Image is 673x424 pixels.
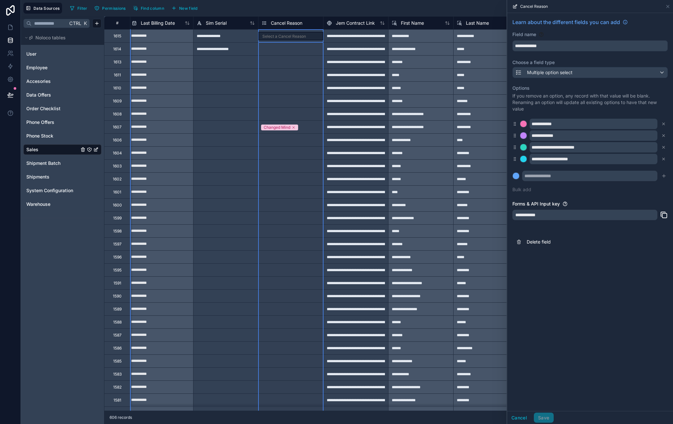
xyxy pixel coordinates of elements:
label: Forms & API Input key [512,201,560,207]
span: Last Billing Date [141,20,175,26]
span: Filter [77,6,87,11]
div: 1597 [113,242,122,247]
div: 1585 [113,359,122,364]
a: Phone Stock [26,133,79,139]
span: Delete field [527,239,620,245]
div: # [109,20,125,25]
a: Sales [26,146,79,153]
span: Accesories [26,78,51,85]
span: User [26,51,36,57]
span: Employee [26,64,47,71]
div: System Configuration [23,185,101,196]
div: Employee [23,62,101,73]
div: 1580 [113,411,122,416]
span: Phone Stock [26,133,53,139]
span: Permissions [102,6,125,11]
a: Learn about the different fields you can add [512,18,628,26]
div: Changed Mind [264,125,290,130]
div: 1600 [113,203,122,208]
a: User [26,51,79,57]
span: Phone Offers [26,119,54,126]
a: Accesories [26,78,79,85]
a: Shipment Batch [26,160,79,166]
div: 1583 [113,372,122,377]
div: 1613 [113,60,121,65]
div: Accesories [23,76,101,86]
a: Permissions [92,3,130,13]
div: 1607 [113,125,122,130]
span: Jem Contract Link [336,20,375,26]
span: Last Name [466,20,489,26]
div: 1610 [113,86,121,91]
span: First Name [401,20,424,26]
div: 1608 [113,112,122,117]
button: Delete field [512,235,668,249]
button: Filter [67,3,90,13]
div: 1603 [113,164,122,169]
span: Data Sources [33,6,60,11]
div: 1614 [113,46,121,52]
div: 1591 [113,281,121,286]
div: 1595 [113,268,122,273]
button: Noloco tables [23,33,98,42]
div: Sales [23,144,101,155]
div: Shipment Batch [23,158,101,168]
div: 1587 [113,333,122,338]
span: Warehouse [26,201,50,207]
div: 1596 [113,255,122,260]
div: 1582 [113,385,122,390]
div: 1609 [113,99,122,104]
span: Sim Serial [206,20,227,26]
span: New field [179,6,198,11]
button: Data Sources [23,3,62,14]
button: Cancel [507,413,531,423]
button: New field [169,3,200,13]
div: 1581 [113,398,121,403]
div: 1590 [113,294,122,299]
div: 1589 [113,307,122,312]
div: 1599 [113,216,122,221]
div: 1606 [113,138,122,143]
div: 1602 [113,177,122,182]
a: Order Checklist [26,105,79,112]
span: Learn about the different fields you can add [512,18,620,26]
button: Find column [131,3,166,13]
a: Shipments [26,174,79,180]
a: Employee [26,64,79,71]
div: Select a Cancel Reason [262,34,306,39]
label: Choose a field type [512,59,668,66]
div: Shipments [23,172,101,182]
div: 1611 [114,73,121,78]
a: Phone Offers [26,119,79,126]
a: Data Offers [26,92,79,98]
label: Options [512,85,668,91]
span: Cancel Reason [520,4,548,9]
span: Order Checklist [26,105,60,112]
div: 1615 [113,33,121,39]
div: Data Offers [23,90,101,100]
span: System Configuration [26,187,73,194]
p: If you remove an option, any record with that value will be blank. Renaming an option will update... [512,93,668,112]
span: 606 records [110,415,132,420]
span: Find column [141,6,164,11]
span: Cancel Reason [271,20,302,26]
span: Sales [26,146,38,153]
a: System Configuration [26,187,79,194]
span: Data Offers [26,92,51,98]
div: 1588 [113,320,122,325]
span: Multiple option select [527,69,573,76]
span: Shipments [26,174,49,180]
div: 1601 [113,190,121,195]
span: Shipment Batch [26,160,60,166]
button: Multiple option select [512,67,668,78]
div: Phone Stock [23,131,101,141]
span: Noloco tables [35,34,66,41]
div: 1586 [113,346,122,351]
label: Field name [512,31,536,38]
span: K [83,21,87,26]
span: Ctrl [69,19,82,27]
div: User [23,49,101,59]
div: Warehouse [23,199,101,209]
button: Permissions [92,3,128,13]
div: Phone Offers [23,117,101,127]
